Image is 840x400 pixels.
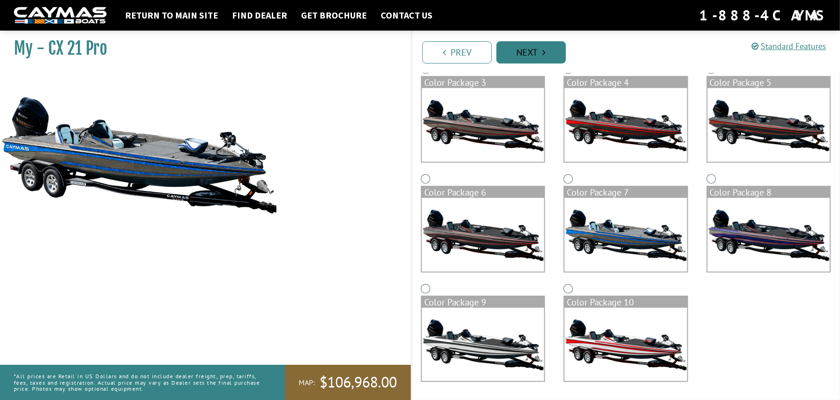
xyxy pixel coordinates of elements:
[296,9,371,21] a: Get Brochure
[227,9,292,21] a: Find Dealer
[376,9,437,21] a: Contact Us
[708,198,830,272] img: color_package_289.png
[564,187,687,198] div: Color Package 7
[752,41,826,51] a: Standard Features
[299,378,315,387] span: MAP:
[708,187,830,198] div: Color Package 8
[285,365,411,400] a: MAP:$106,968.00
[564,308,687,381] img: color_package_291.png
[422,297,544,308] div: Color Package 9
[422,77,544,88] div: Color Package 3
[496,41,566,63] a: Next
[422,308,544,381] img: color_package_290.png
[422,41,492,63] a: Prev
[564,88,687,162] img: color_package_285.png
[564,198,687,272] img: color_package_288.png
[564,77,687,88] div: Color Package 4
[708,88,830,162] img: color_package_286.png
[564,297,687,308] div: Color Package 10
[708,77,830,88] div: Color Package 5
[14,7,107,24] img: white-logo-c9c8dbefe5ff5ceceb0f0178aa75bf4bb51f6bca0971e226c86eb53dfe498488.png
[14,38,388,59] h1: My - CX 21 Pro
[420,40,840,63] ul: Pagination
[14,368,264,396] p: *All prices are Retail in US Dollars and do not include dealer freight, prep, tariffs, fees, taxe...
[422,88,544,162] img: color_package_284.png
[422,187,544,198] div: Color Package 6
[699,5,826,25] div: 1-888-4CAYMAS
[320,373,397,392] span: $106,968.00
[422,198,544,272] img: color_package_287.png
[120,9,223,21] a: Return to main site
